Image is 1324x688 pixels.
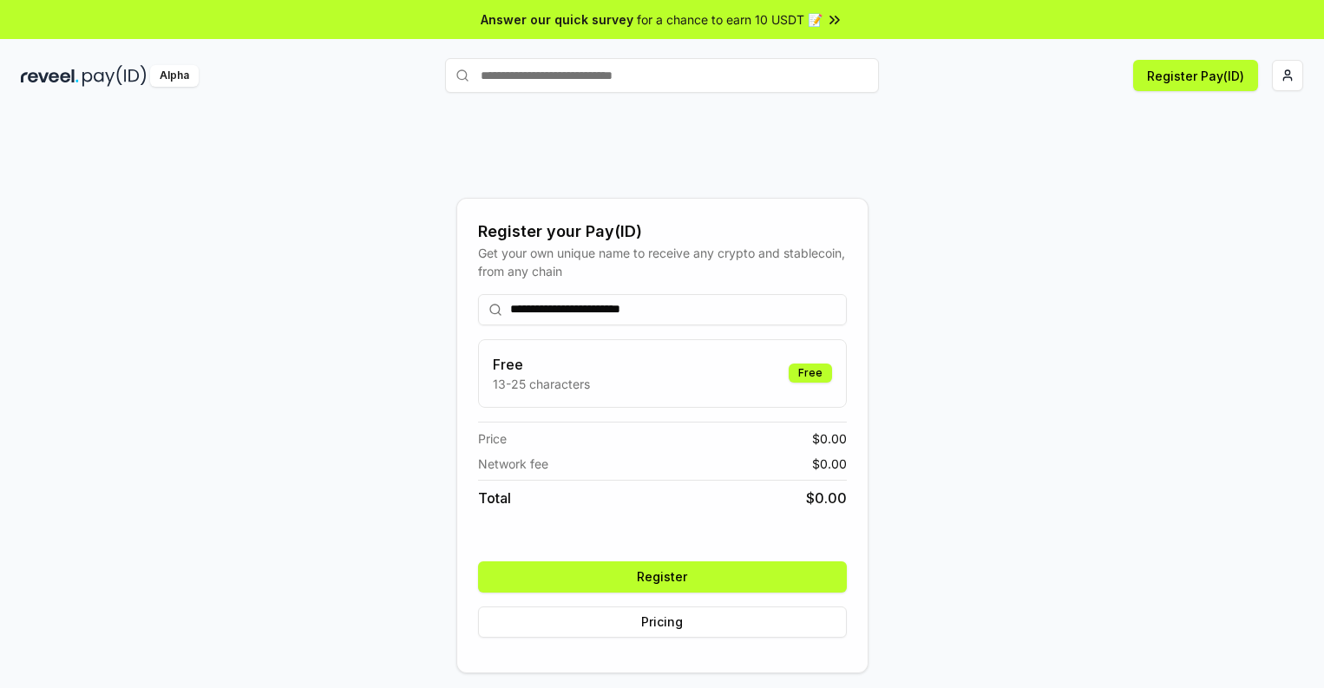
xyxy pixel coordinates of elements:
[812,429,847,448] span: $ 0.00
[150,65,199,87] div: Alpha
[637,10,823,29] span: for a chance to earn 10 USDT 📝
[1133,60,1258,91] button: Register Pay(ID)
[806,488,847,508] span: $ 0.00
[493,354,590,375] h3: Free
[478,606,847,638] button: Pricing
[478,429,507,448] span: Price
[481,10,633,29] span: Answer our quick survey
[493,375,590,393] p: 13-25 characters
[21,65,79,87] img: reveel_dark
[478,455,548,473] span: Network fee
[478,244,847,280] div: Get your own unique name to receive any crypto and stablecoin, from any chain
[82,65,147,87] img: pay_id
[478,561,847,593] button: Register
[812,455,847,473] span: $ 0.00
[789,364,832,383] div: Free
[478,220,847,244] div: Register your Pay(ID)
[478,488,511,508] span: Total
